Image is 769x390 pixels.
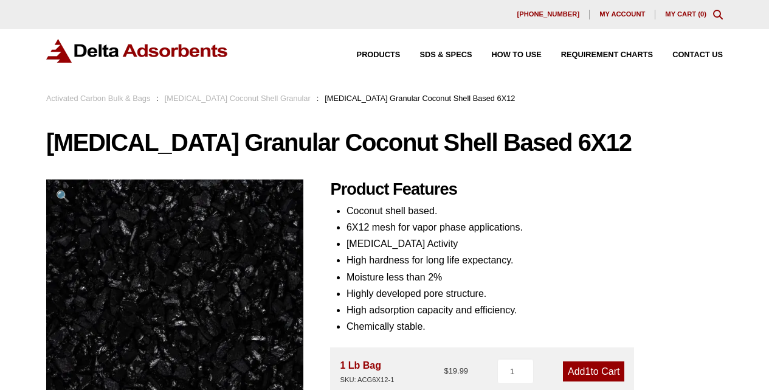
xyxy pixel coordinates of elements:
h1: [MEDICAL_DATA] Granular Coconut Shell Based 6X12 [46,130,723,155]
h2: Product Features [330,179,723,200]
span: Products [357,51,401,59]
a: Add1to Cart [563,361,624,381]
a: My account [590,10,655,19]
span: How to Use [491,51,541,59]
span: : [317,94,319,103]
span: [PHONE_NUMBER] [517,11,580,18]
a: Products [337,51,401,59]
a: [PHONE_NUMBER] [508,10,590,19]
a: Requirement Charts [542,51,653,59]
span: 0 [700,10,704,18]
span: Contact Us [672,51,723,59]
a: SDS & SPECS [400,51,472,59]
a: How to Use [472,51,541,59]
div: Toggle Modal Content [713,10,723,19]
li: Chemically stable. [347,318,723,335]
img: Delta Adsorbents [46,39,229,63]
span: : [156,94,159,103]
li: 6X12 mesh for vapor phase applications. [347,219,723,235]
a: My Cart (0) [665,10,706,18]
li: Highly developed pore structure. [347,285,723,302]
span: SDS & SPECS [419,51,472,59]
span: 1 [585,366,591,377]
span: Requirement Charts [561,51,653,59]
a: [MEDICAL_DATA] Coconut Shell Granular [165,94,311,103]
li: High hardness for long life expectancy. [347,252,723,268]
span: [MEDICAL_DATA] Granular Coconut Shell Based 6X12 [325,94,515,103]
span: 🔍 [56,190,70,203]
a: Contact Us [653,51,723,59]
a: Activated Carbon Mesh Granular [46,302,303,312]
span: My account [599,11,645,18]
li: [MEDICAL_DATA] Activity [347,235,723,252]
div: 1 Lb Bag [340,357,394,385]
a: View full-screen image gallery [46,179,80,213]
a: Activated Carbon Bulk & Bags [46,94,150,103]
div: SKU: ACG6X12-1 [340,374,394,386]
li: High adsorption capacity and efficiency. [347,302,723,318]
bdi: 19.99 [444,366,468,375]
li: Moisture less than 2% [347,269,723,285]
span: $ [444,366,448,375]
li: Coconut shell based. [347,203,723,219]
